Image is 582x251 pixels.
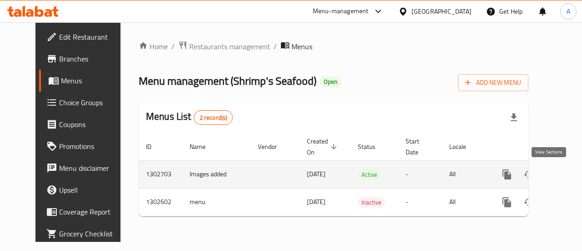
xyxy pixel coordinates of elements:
li: / [274,41,277,52]
td: - [398,188,442,216]
span: Open [320,78,341,86]
span: Coupons [59,119,125,130]
span: Choice Groups [59,97,125,108]
span: Grocery Checklist [59,228,125,239]
h2: Menus List [146,110,233,125]
a: Coupons [39,113,133,135]
div: Open [320,77,341,87]
button: Add New Menu [458,74,528,91]
a: Grocery Checklist [39,223,133,245]
span: A [567,6,570,16]
td: menu [182,188,251,216]
td: 1302602 [139,188,182,216]
span: Status [358,141,387,152]
span: Locale [449,141,478,152]
span: 2 record(s) [194,113,233,122]
td: All [442,160,489,188]
span: Promotions [59,141,125,152]
span: Menus [291,41,312,52]
li: / [171,41,175,52]
span: Start Date [406,136,431,158]
span: Name [190,141,217,152]
span: Menus [61,75,125,86]
button: more [496,164,518,185]
span: Active [358,169,381,180]
span: Add New Menu [465,77,521,88]
td: All [442,188,489,216]
span: Created On [307,136,340,158]
a: Menus [39,70,133,92]
a: Branches [39,48,133,70]
a: Restaurants management [178,41,270,52]
span: Branches [59,53,125,64]
button: more [496,191,518,213]
a: Coverage Report [39,201,133,223]
span: Menu management ( Shrimp's Seafood ) [139,71,316,91]
span: Coverage Report [59,206,125,217]
div: [GEOGRAPHIC_DATA] [411,6,472,16]
a: Menu disclaimer [39,157,133,179]
span: Restaurants management [189,41,270,52]
span: [DATE] [307,196,326,208]
a: Upsell [39,179,133,201]
td: Images added [182,160,251,188]
span: Inactive [358,197,385,208]
span: [DATE] [307,168,326,180]
a: Edit Restaurant [39,26,133,48]
span: Edit Restaurant [59,31,125,42]
button: Change Status [518,164,540,185]
td: 1302703 [139,160,182,188]
a: Promotions [39,135,133,157]
button: Change Status [518,191,540,213]
span: ID [146,141,163,152]
nav: breadcrumb [139,41,528,52]
span: Menu disclaimer [59,163,125,174]
span: Upsell [59,184,125,195]
td: - [398,160,442,188]
div: Export file [503,107,525,128]
a: Home [139,41,168,52]
a: Choice Groups [39,92,133,113]
div: Menu-management [313,6,369,17]
span: Vendor [258,141,289,152]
